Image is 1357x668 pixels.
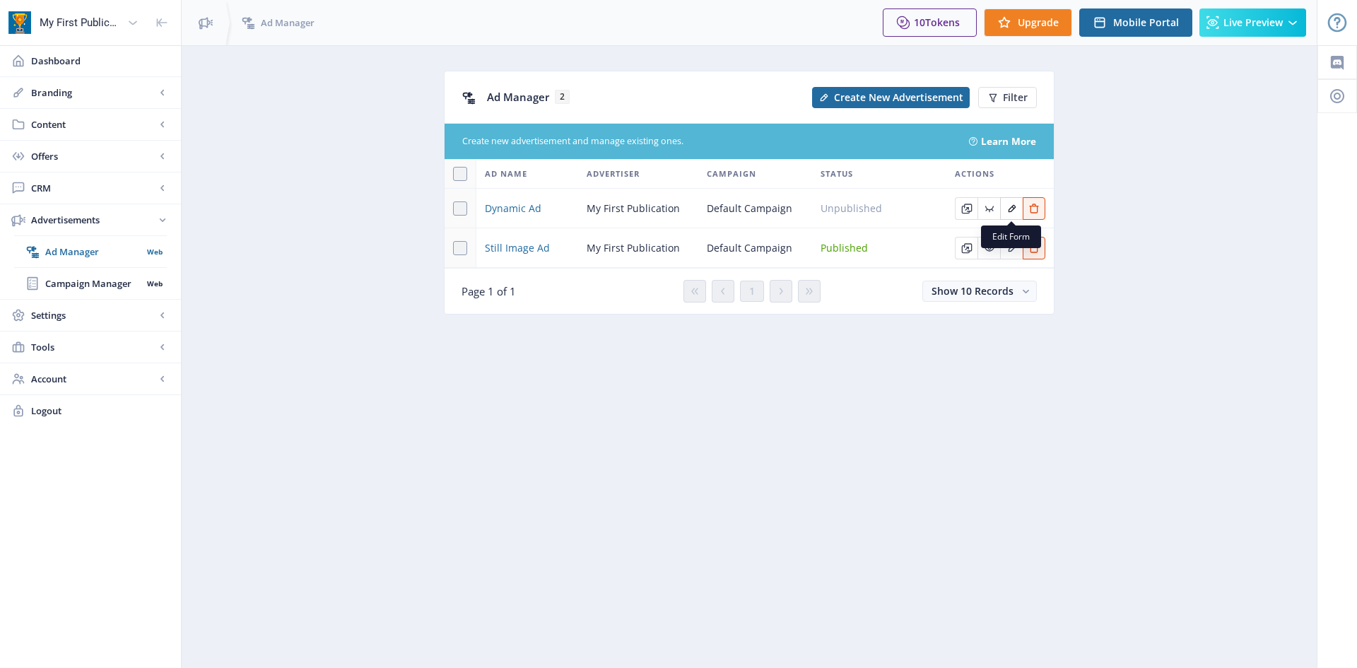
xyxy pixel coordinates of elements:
[142,245,167,259] nb-badge: Web
[1023,200,1045,213] a: Edit page
[749,286,755,297] span: 1
[142,276,167,291] nb-badge: Web
[587,165,640,182] span: Advertiser
[14,268,167,299] a: Campaign ManagerWeb
[31,340,155,354] span: Tools
[955,200,977,213] a: Edit page
[925,16,960,29] span: Tokens
[31,404,170,418] span: Logout
[485,240,550,257] a: Still Image Ad
[31,372,155,386] span: Account
[587,240,680,257] span: My First Publication
[707,165,756,182] span: Campaign
[1113,17,1179,28] span: Mobile Portal
[707,200,792,217] span: Default Campaign
[31,86,155,100] span: Branding
[1199,8,1306,37] button: Live Preview
[1018,17,1059,28] span: Upgrade
[984,8,1072,37] button: Upgrade
[8,11,31,34] img: app-icon.png
[31,117,155,131] span: Content
[31,54,170,68] span: Dashboard
[31,181,155,195] span: CRM
[487,90,549,104] span: Ad Manager
[1000,200,1023,213] a: Edit page
[1079,8,1192,37] button: Mobile Portal
[981,134,1036,148] a: Learn More
[955,165,994,182] span: Actions
[31,213,155,227] span: Advertisements
[955,240,977,253] a: Edit page
[462,284,516,298] span: Page 1 of 1
[883,8,977,37] button: 10Tokens
[821,240,938,257] div: Published
[555,90,570,104] span: 2
[977,240,1000,253] a: Edit page
[45,245,142,259] span: Ad Manager
[1023,240,1045,253] a: Edit page
[812,87,970,108] button: Create New Advertisement
[707,240,792,257] span: Default Campaign
[45,276,142,291] span: Campaign Manager
[485,200,541,217] a: Dynamic Ad
[31,308,155,322] span: Settings
[1000,240,1023,253] a: Edit page
[821,165,853,182] span: Status
[31,149,155,163] span: Offers
[462,135,952,148] div: Create new advertisement and manage existing ones.
[804,87,970,108] a: New page
[40,7,122,38] div: My First Publication
[977,200,1000,213] a: Edit page
[978,87,1037,108] button: Filter
[834,92,963,103] span: Create New Advertisement
[740,281,764,302] button: 1
[932,284,1014,298] span: Show 10 Records
[14,236,167,267] a: Ad ManagerWeb
[485,165,527,182] span: Ad Name
[922,281,1037,302] button: Show 10 Records
[992,231,1030,242] span: Edit Form
[1003,92,1028,103] span: Filter
[821,200,938,217] div: Unpublished
[587,200,680,217] span: My First Publication
[1223,17,1283,28] span: Live Preview
[261,16,315,30] span: Ad Manager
